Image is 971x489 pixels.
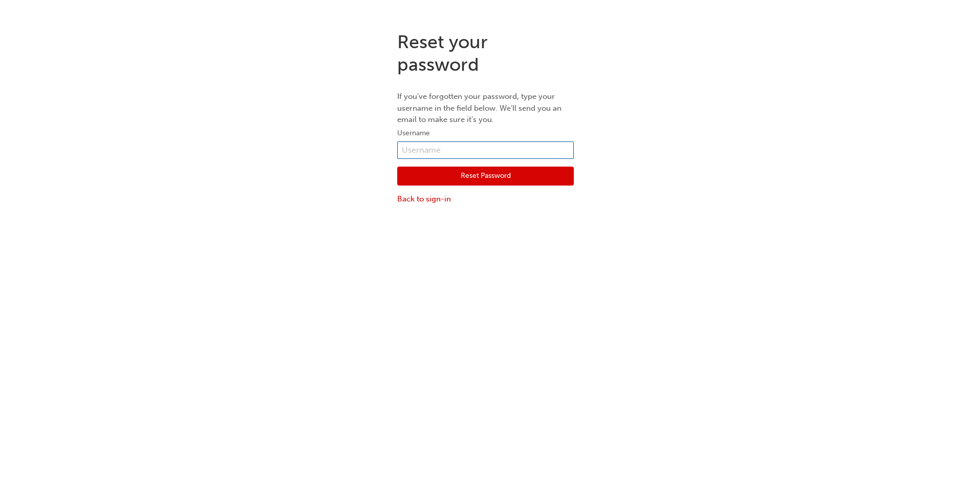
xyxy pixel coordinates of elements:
h1: Reset your password [397,31,574,75]
p: If you've forgotten your password, type your username in the field below. We'll send you an email... [397,91,574,126]
label: Username [397,127,574,139]
a: Back to sign-in [397,193,574,205]
input: Username [397,141,574,159]
button: Reset Password [397,167,574,186]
